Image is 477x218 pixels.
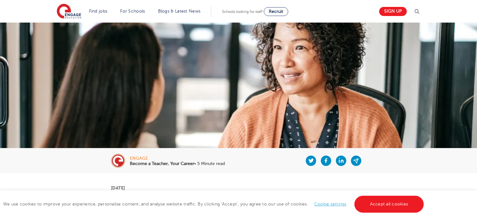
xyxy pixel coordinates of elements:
[314,202,347,206] a: Cookie settings
[130,161,194,166] b: Become a Teacher, Your Career
[130,156,225,161] div: engage
[264,7,288,16] a: Recruit
[89,9,108,13] a: Find jobs
[269,9,283,14] span: Recruit
[3,202,425,206] span: We use cookies to improve your experience, personalise content, and analyse website traffic. By c...
[158,9,201,13] a: Blogs & Latest News
[354,196,424,213] a: Accept all cookies
[222,9,262,14] span: Schools looking for staff
[379,7,407,16] a: Sign up
[111,186,366,190] p: [DATE]
[57,4,81,19] img: Engage Education
[120,9,145,13] a: For Schools
[130,162,225,166] p: • 5 Minute read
